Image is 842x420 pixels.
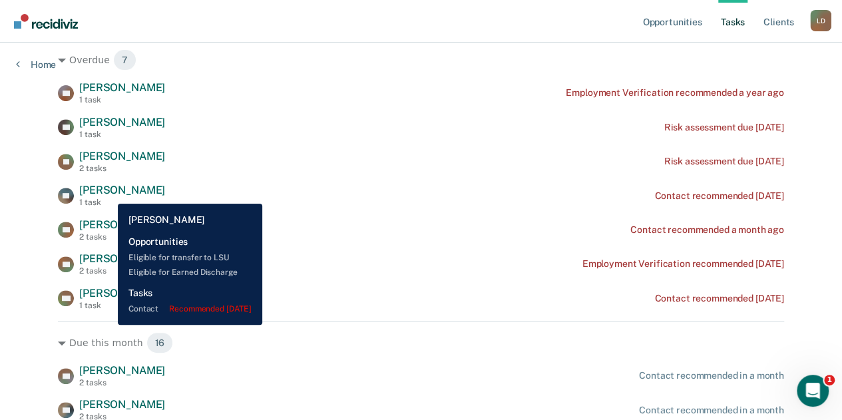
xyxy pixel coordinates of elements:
div: Employment Verification recommended a year ago [566,87,784,99]
span: [PERSON_NAME] [79,116,165,128]
div: Contact recommended [DATE] [654,293,783,304]
div: Contact recommended [DATE] [654,190,783,202]
span: 16 [146,332,174,353]
div: Due this month 16 [58,332,784,353]
span: [PERSON_NAME] [79,218,165,231]
div: 2 tasks [79,266,165,276]
span: 1 [824,375,835,385]
span: 7 [113,49,136,71]
button: Profile dropdown button [810,10,831,31]
div: 1 task [79,95,165,105]
a: Home [16,59,56,71]
div: Contact recommended in a month [639,370,784,381]
span: [PERSON_NAME] [79,184,165,196]
span: [PERSON_NAME] [79,364,165,377]
div: 2 tasks [79,164,165,173]
div: 2 tasks [79,378,165,387]
div: Overdue 7 [58,49,784,71]
div: Employment Verification recommended [DATE] [582,258,784,270]
span: [PERSON_NAME] [79,287,165,300]
div: 1 task [79,301,165,310]
span: [PERSON_NAME] [79,398,165,411]
div: Risk assessment due [DATE] [664,156,783,167]
span: [PERSON_NAME] [79,150,165,162]
div: Risk assessment due [DATE] [664,122,783,133]
span: [PERSON_NAME] [79,81,165,94]
iframe: Intercom live chat [797,375,829,407]
div: Contact recommended in a month [639,405,784,416]
span: [PERSON_NAME] [79,252,165,265]
div: L D [810,10,831,31]
img: Recidiviz [14,14,78,29]
div: Contact recommended a month ago [630,224,784,236]
div: 2 tasks [79,232,165,242]
div: 1 task [79,198,165,207]
div: 1 task [79,130,165,139]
